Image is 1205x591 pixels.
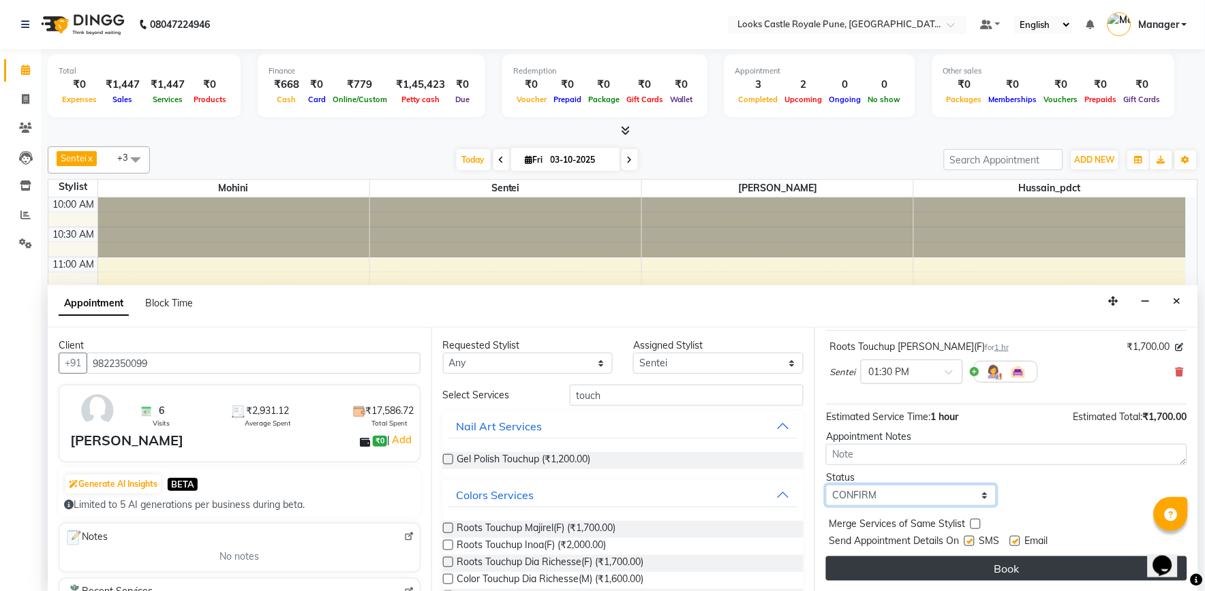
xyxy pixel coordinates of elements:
div: 0 [826,77,865,93]
div: ₹0 [1082,77,1120,93]
span: Average Spent [245,418,291,428]
input: Search Appointment [944,149,1063,170]
div: ₹1,447 [100,77,145,93]
div: Limited to 5 AI generations per business during beta. [64,498,415,512]
span: Estimated Service Time: [826,411,930,423]
div: Nail Art Services [457,418,543,434]
div: [PERSON_NAME] [70,430,183,451]
button: Generate AI Insights [65,475,161,494]
span: ₹0 [373,436,387,447]
input: Search by service name [570,385,804,406]
input: Search by Name/Mobile/Email/Code [87,353,421,374]
span: Appointment [59,291,129,316]
small: for [985,342,1009,352]
span: Services [149,95,186,104]
span: Notes [65,529,108,547]
img: logo [35,5,128,44]
span: Due [452,95,473,104]
a: Add [390,432,414,448]
button: ADD NEW [1071,150,1118,170]
span: Sentei [61,153,87,163]
span: Sales [110,95,136,104]
span: Gel Polish Touchup (₹1,200.00) [457,452,591,469]
span: [PERSON_NAME] [642,180,913,197]
span: Sentei [370,180,641,197]
div: Appointment [735,65,904,77]
div: 0 [865,77,904,93]
span: No notes [219,549,259,564]
div: Other sales [943,65,1164,77]
img: Hairdresser.png [986,364,1002,380]
span: 6 [159,404,164,418]
div: 2 [782,77,826,93]
span: Email [1024,534,1048,551]
span: ₹1,700.00 [1127,340,1170,354]
button: Close [1168,291,1187,312]
div: Assigned Stylist [633,338,804,353]
div: Select Services [433,388,560,402]
div: Requested Stylist [443,338,613,353]
span: Send Appointment Details On [829,534,959,551]
span: Total Spent [372,418,408,428]
div: ₹0 [513,77,550,93]
span: Today [457,149,491,170]
div: ₹0 [943,77,986,93]
b: 08047224946 [150,5,210,44]
div: 10:30 AM [50,227,97,242]
img: Manager [1108,12,1131,36]
span: ₹1,700.00 [1143,411,1187,423]
span: SMS [979,534,999,551]
span: | [387,432,414,448]
span: Ongoing [826,95,865,104]
div: ₹0 [1041,77,1082,93]
span: BETA [168,478,198,491]
span: Color Touchup Dia Richesse(M) (₹1,600.00) [457,572,644,589]
div: Total [59,65,230,77]
span: Package [585,95,623,104]
div: 11:00 AM [50,257,97,272]
span: ADD NEW [1075,155,1115,165]
div: Redemption [513,65,697,77]
div: ₹0 [305,77,329,93]
span: ₹2,931.12 [246,404,289,418]
div: ₹668 [269,77,305,93]
div: Status [826,470,996,485]
span: Gift Cards [623,95,667,104]
a: x [87,153,93,163]
div: ₹0 [623,77,667,93]
img: Interior.png [1010,364,1026,380]
span: Prepaids [1082,95,1120,104]
i: Edit price [1176,343,1184,351]
img: avatar [78,391,117,430]
span: Roots Touchup Majirel(F) (₹1,700.00) [457,521,616,538]
span: Memberships [986,95,1041,104]
span: Gift Cards [1120,95,1164,104]
span: Voucher [513,95,550,104]
span: Sentei [829,366,855,379]
div: ₹0 [59,77,100,93]
span: Packages [943,95,986,104]
div: ₹0 [667,77,697,93]
span: No show [865,95,904,104]
span: Manager [1138,18,1179,32]
span: Prepaid [550,95,585,104]
span: +3 [117,152,138,163]
span: Estimated Total: [1073,411,1143,423]
div: Client [59,338,421,353]
button: Book [826,556,1187,581]
div: ₹0 [1120,77,1164,93]
input: 2025-10-03 [547,150,615,170]
div: ₹779 [329,77,391,93]
span: Wallet [667,95,697,104]
div: 3 [735,77,782,93]
span: ₹17,586.72 [366,404,414,418]
span: Hussain_pdct [914,180,1186,197]
div: ₹0 [986,77,1041,93]
div: ₹0 [550,77,585,93]
div: Roots Touchup [PERSON_NAME](F) [829,340,1009,354]
div: ₹1,45,423 [391,77,451,93]
button: Nail Art Services [448,414,799,438]
span: Visits [153,418,170,428]
span: Fri [522,155,547,165]
span: 1 hour [930,411,958,423]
